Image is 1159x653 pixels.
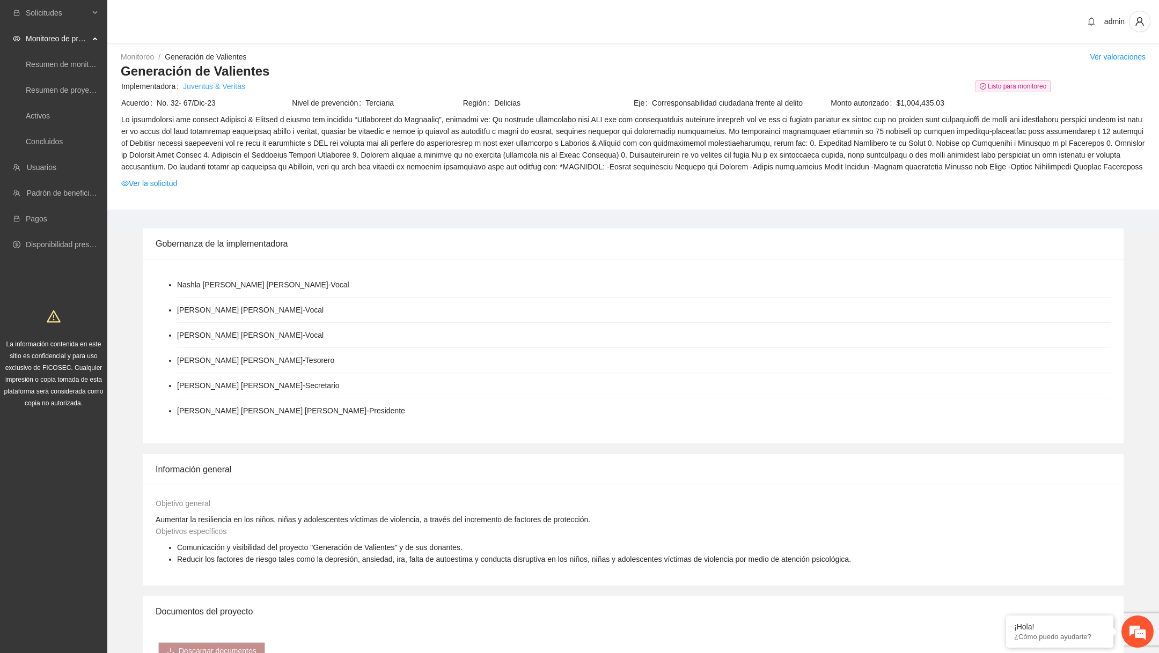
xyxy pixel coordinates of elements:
[13,35,20,42] span: eye
[177,354,334,366] li: [PERSON_NAME] [PERSON_NAME] - Tesorero
[1090,53,1146,61] a: Ver valoraciones
[121,180,129,187] span: eye
[56,55,180,69] div: Chatee con nosotros ahora
[1129,11,1150,32] button: user
[26,86,141,94] a: Resumen de proyectos aprobados
[1014,633,1105,641] p: ¿Cómo puedo ayudarte?
[27,189,106,197] a: Padrón de beneficiarios
[177,543,463,552] span: Comunicación y visibilidad del proyecto "Generación de Valientes" y de sus donantes.
[121,97,157,109] span: Acuerdo
[121,114,1145,173] span: Lo ipsumdolorsi ame consect Adipisci & Elitsed d eiusmo tem incididu “Utlaboreet do Magnaaliq”, e...
[156,454,1111,485] div: Información general
[156,228,1111,259] div: Gobernanza de la implementadora
[5,293,204,330] textarea: Escriba su mensaje y pulse “Intro”
[652,97,803,109] span: Corresponsabilidad ciudadana frente al delito
[1014,622,1105,631] div: ¡Hola!
[1129,17,1150,26] span: user
[26,2,89,24] span: Solicitudes
[26,214,47,223] a: Pagos
[26,28,89,49] span: Monitoreo de proyectos
[27,163,56,172] a: Usuarios
[463,97,494,109] span: Región
[183,80,245,92] a: Juventus & Veritas
[4,340,104,407] span: La información contenida en este sitio es confidencial y para uso exclusivo de FICOSEC. Cualquier...
[634,97,652,109] span: Eje
[177,380,340,391] li: [PERSON_NAME] [PERSON_NAME] - Secretario
[156,515,590,524] span: Aumentar la resiliencia en los niños, niñas y adolescentes víctimas de violencia, a través del in...
[1083,17,1099,26] span: bell
[26,112,50,120] a: Activos
[121,80,183,92] span: Implementadora
[831,97,896,109] span: Monto autorizado
[156,499,210,508] span: Objetivo general
[177,304,324,316] li: [PERSON_NAME] [PERSON_NAME] - Vocal
[975,80,1051,92] span: Listo para monitoreo
[176,5,202,31] div: Minimizar ventana de chat en vivo
[156,596,1111,627] div: Documentos del proyecto
[896,97,1145,109] span: $1,004,435.03
[1104,17,1125,26] span: admin
[1083,13,1100,30] button: bell
[62,143,148,251] span: Estamos en línea.
[156,527,226,536] span: Objetivos específicos
[365,97,461,109] span: Terciaria
[165,53,246,61] a: Generación de Valientes
[121,177,177,189] a: eyeVer la solicitud
[26,240,118,249] a: Disponibilidad presupuestal
[177,555,851,563] span: Reducir los factores de riesgo tales como la depresión, ansiedad, ira, falta de autoestima y cond...
[26,137,63,146] a: Concluidos
[177,329,324,341] li: [PERSON_NAME] [PERSON_NAME] - Vocal
[177,405,405,417] li: [PERSON_NAME] [PERSON_NAME] [PERSON_NAME] - Presidente
[158,53,160,61] span: /
[26,60,104,69] a: Resumen de monitoreo
[292,97,365,109] span: Nivel de prevención
[157,97,291,109] span: No. 32- 67/Dic-23
[47,309,61,323] span: warning
[177,279,349,291] li: Nashla [PERSON_NAME] [PERSON_NAME] - Vocal
[980,83,986,90] span: check-circle
[121,63,1146,80] h3: Generación de Valientes
[13,9,20,17] span: inbox
[494,97,633,109] span: Delicias
[121,53,154,61] a: Monitoreo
